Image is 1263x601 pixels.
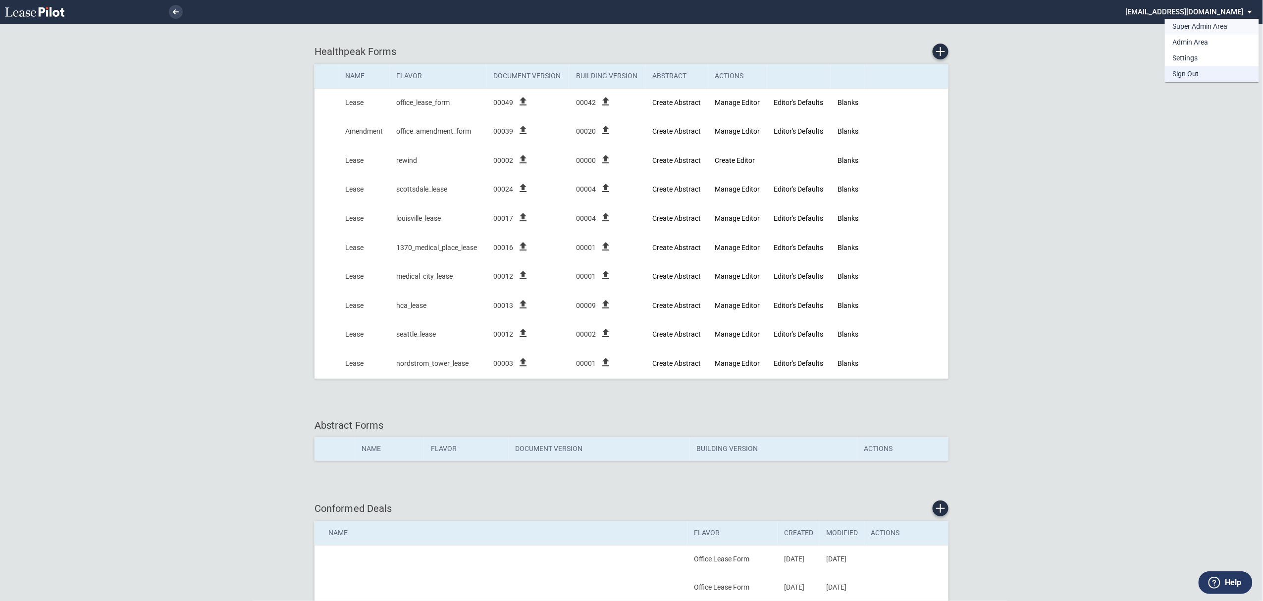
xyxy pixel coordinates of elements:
div: Admin Area [1173,38,1209,48]
button: Help [1199,571,1253,594]
div: Super Admin Area [1173,22,1228,32]
div: Sign Out [1173,69,1199,79]
div: Settings [1173,53,1198,63]
label: Help [1225,576,1241,589]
